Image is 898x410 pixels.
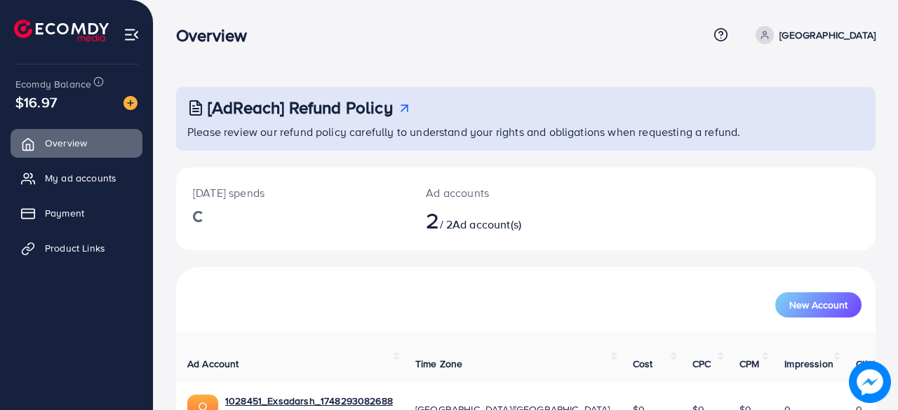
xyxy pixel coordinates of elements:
span: Impression [784,357,833,371]
p: [DATE] spends [193,184,392,201]
span: CPM [739,357,759,371]
img: menu [123,27,140,43]
span: Cost [633,357,653,371]
img: image [123,96,138,110]
button: New Account [775,292,862,317]
span: Ad Account [187,357,239,371]
span: Product Links [45,241,105,255]
span: Overview [45,136,87,150]
p: Please review our refund policy carefully to understand your rights and obligations when requesti... [187,123,867,140]
a: Overview [11,129,142,157]
span: Payment [45,206,84,220]
span: Time Zone [415,357,462,371]
h2: / 2 [426,207,567,233]
h3: Overview [176,25,258,46]
span: My ad accounts [45,171,116,185]
span: CPC [692,357,711,371]
a: 1028451_Exsadarsh_1748293082688 [225,394,393,408]
img: logo [14,20,109,41]
h3: [AdReach] Refund Policy [208,97,393,118]
a: Product Links [11,234,142,262]
span: New Account [789,300,847,310]
img: image [850,362,891,403]
span: Ad account(s) [453,217,521,232]
span: 2 [426,204,439,236]
a: Payment [11,199,142,227]
a: My ad accounts [11,164,142,192]
span: Clicks [856,357,883,371]
p: [GEOGRAPHIC_DATA] [779,27,876,43]
a: [GEOGRAPHIC_DATA] [750,26,876,44]
p: Ad accounts [426,184,567,201]
span: Ecomdy Balance [15,77,91,91]
span: $16.97 [15,92,57,112]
